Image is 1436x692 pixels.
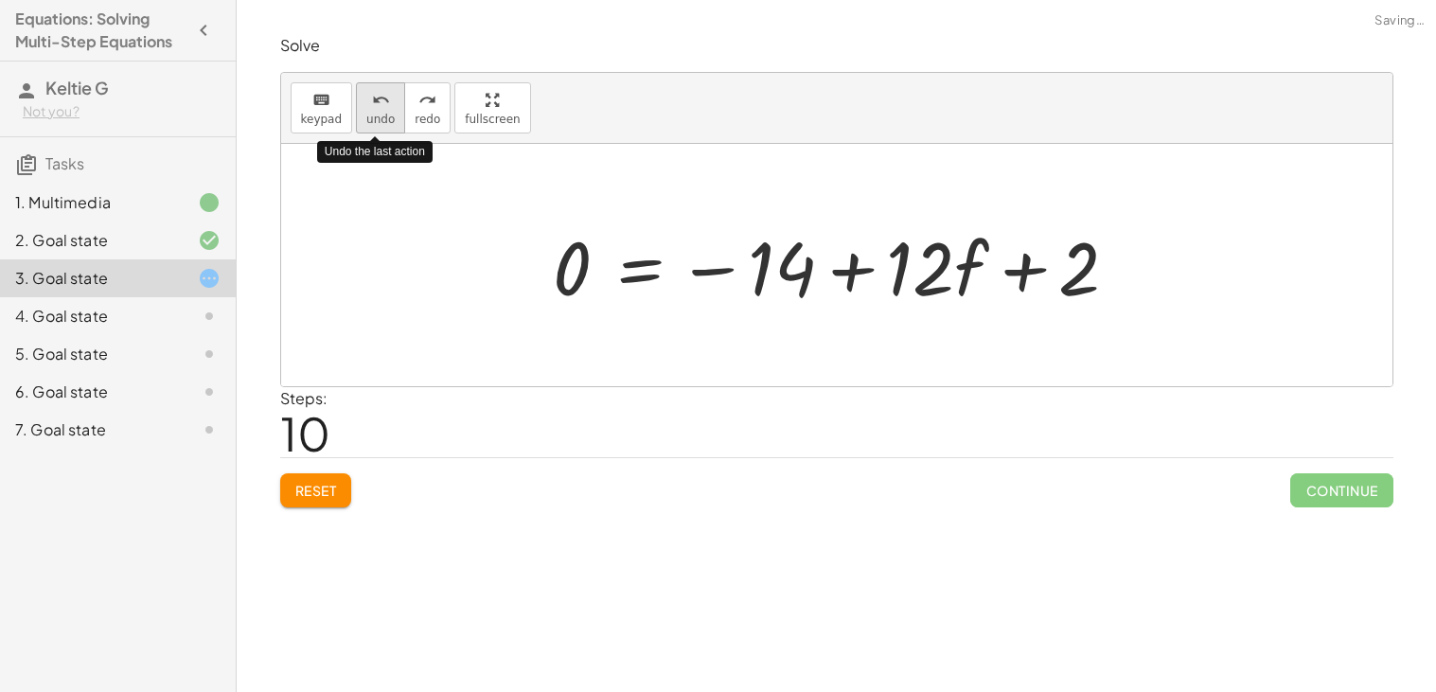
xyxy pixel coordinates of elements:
i: Task not started. [198,305,221,328]
button: undoundo [356,82,405,133]
div: Undo the last action [317,141,433,163]
button: Reset [280,473,352,507]
i: undo [372,89,390,112]
span: undo [366,113,395,126]
i: Task not started. [198,343,221,365]
div: Not you? [23,102,221,121]
span: Tasks [45,153,84,173]
span: Saving… [1374,11,1425,30]
div: 3. Goal state [15,267,168,290]
i: Task finished. [198,191,221,214]
div: 7. Goal state [15,418,168,441]
h4: Equations: Solving Multi-Step Equations [15,8,186,53]
button: keyboardkeypad [291,82,353,133]
div: 2. Goal state [15,229,168,252]
i: Task started. [198,267,221,290]
span: 10 [280,404,330,462]
div: 1. Multimedia [15,191,168,214]
div: 4. Goal state [15,305,168,328]
i: Task not started. [198,381,221,403]
button: redoredo [404,82,451,133]
span: Reset [295,482,337,499]
div: 6. Goal state [15,381,168,403]
i: keyboard [312,89,330,112]
i: redo [418,89,436,112]
span: keypad [301,113,343,126]
i: Task finished and correct. [198,229,221,252]
span: fullscreen [465,113,520,126]
div: 5. Goal state [15,343,168,365]
button: fullscreen [454,82,530,133]
label: Steps: [280,388,328,408]
p: Solve [280,35,1393,57]
i: Task not started. [198,418,221,441]
span: redo [415,113,440,126]
span: Keltie G [45,77,109,98]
